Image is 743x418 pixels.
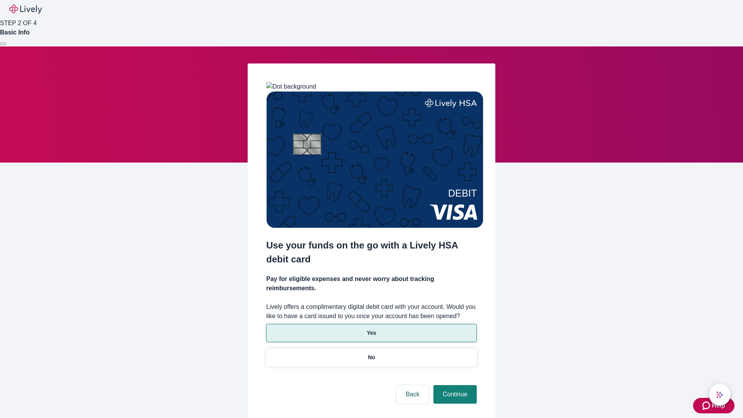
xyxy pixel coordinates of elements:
[396,385,429,404] button: Back
[266,348,477,367] button: No
[266,91,483,228] img: Debit card
[368,353,375,361] p: No
[266,302,477,321] label: Lively offers a complimentary digital debit card with your account. Would you like to have a card...
[712,401,725,410] span: Help
[709,384,731,406] button: chat
[716,391,724,399] svg: Lively AI Assistant
[266,324,477,342] button: Yes
[433,385,477,404] button: Continue
[367,329,376,337] p: Yes
[9,5,42,14] img: Lively
[702,401,712,410] svg: Zendesk support icon
[693,398,734,413] button: Zendesk support iconHelp
[266,274,477,293] h4: Pay for eligible expenses and never worry about tracking reimbursements.
[266,82,316,91] img: Dot background
[266,238,477,266] h2: Use your funds on the go with a Lively HSA debit card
